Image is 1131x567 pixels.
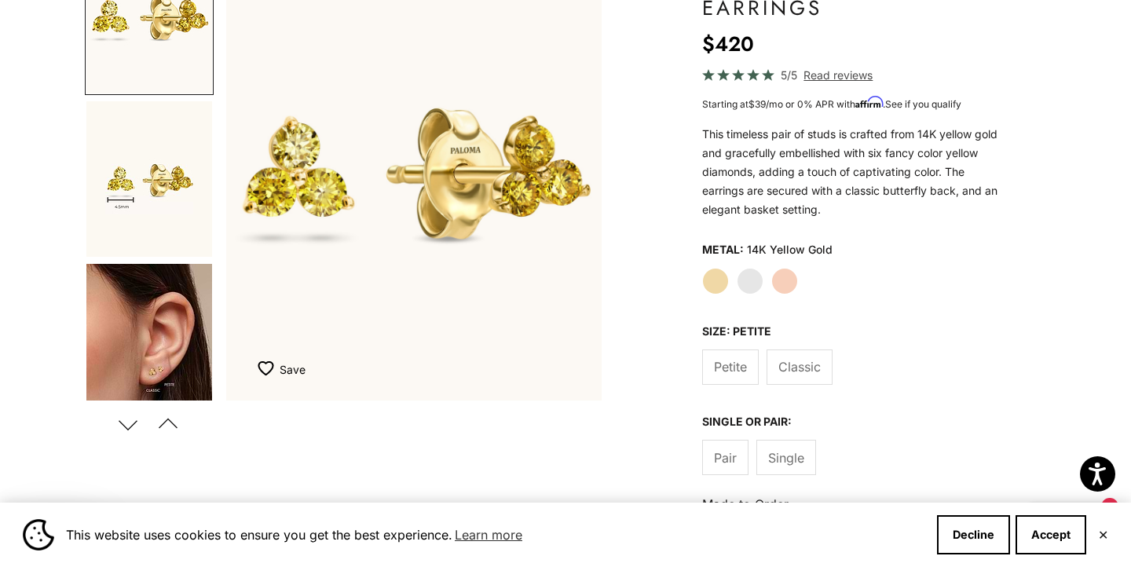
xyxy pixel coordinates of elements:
[702,125,1007,219] p: This timeless pair of studs is crafted from 14K yellow gold and gracefully embellished with six f...
[1098,530,1108,540] button: Close
[803,66,873,84] span: Read reviews
[702,98,961,110] span: Starting at /mo or 0% APR with .
[702,320,771,343] legend: Size: petite
[747,238,833,262] variant-option-value: 14K Yellow Gold
[1016,515,1086,554] button: Accept
[778,357,821,377] span: Classic
[768,448,804,468] span: Single
[258,360,280,376] img: wishlist
[714,357,747,377] span: Petite
[702,494,1007,514] p: Made to Order
[452,523,525,547] a: Learn more
[937,515,1010,554] button: Decline
[781,66,797,84] span: 5/5
[702,66,1007,84] a: 5/5 Read reviews
[714,448,737,468] span: Pair
[23,519,54,551] img: Cookie banner
[855,97,883,108] span: Affirm
[702,238,744,262] legend: Metal:
[258,353,306,385] button: Add to Wishlist
[66,523,924,547] span: This website uses cookies to ensure you get the best experience.
[85,100,214,258] button: Go to item 2
[702,28,754,60] sale-price: $420
[702,410,792,433] legend: Single or Pair:
[885,98,961,110] a: See if you qualify - Learn more about Affirm Financing (opens in modal)
[86,264,212,419] img: #YellowGold #RoseGold #WhiteGold
[85,262,214,421] button: Go to item 4
[749,98,766,110] span: $39
[86,101,212,257] img: #YellowGold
